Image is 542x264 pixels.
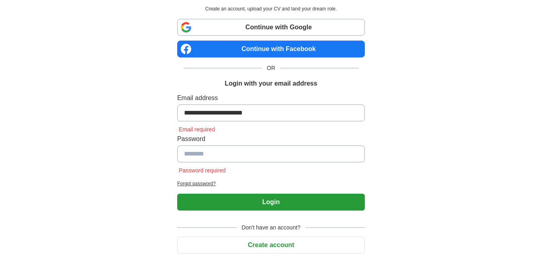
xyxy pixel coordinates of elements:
label: Email address [177,93,365,103]
p: Create an account, upload your CV and land your dream role. [179,5,363,12]
label: Password [177,134,365,144]
span: Don't have an account? [237,223,305,232]
a: Create account [177,241,365,248]
a: Forgot password? [177,180,365,187]
button: Create account [177,237,365,254]
span: Password required [177,167,227,174]
button: Login [177,194,365,211]
h1: Login with your email address [225,79,317,88]
span: OR [262,64,280,72]
a: Continue with Facebook [177,41,365,57]
span: Email required [177,126,217,133]
a: Continue with Google [177,19,365,36]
